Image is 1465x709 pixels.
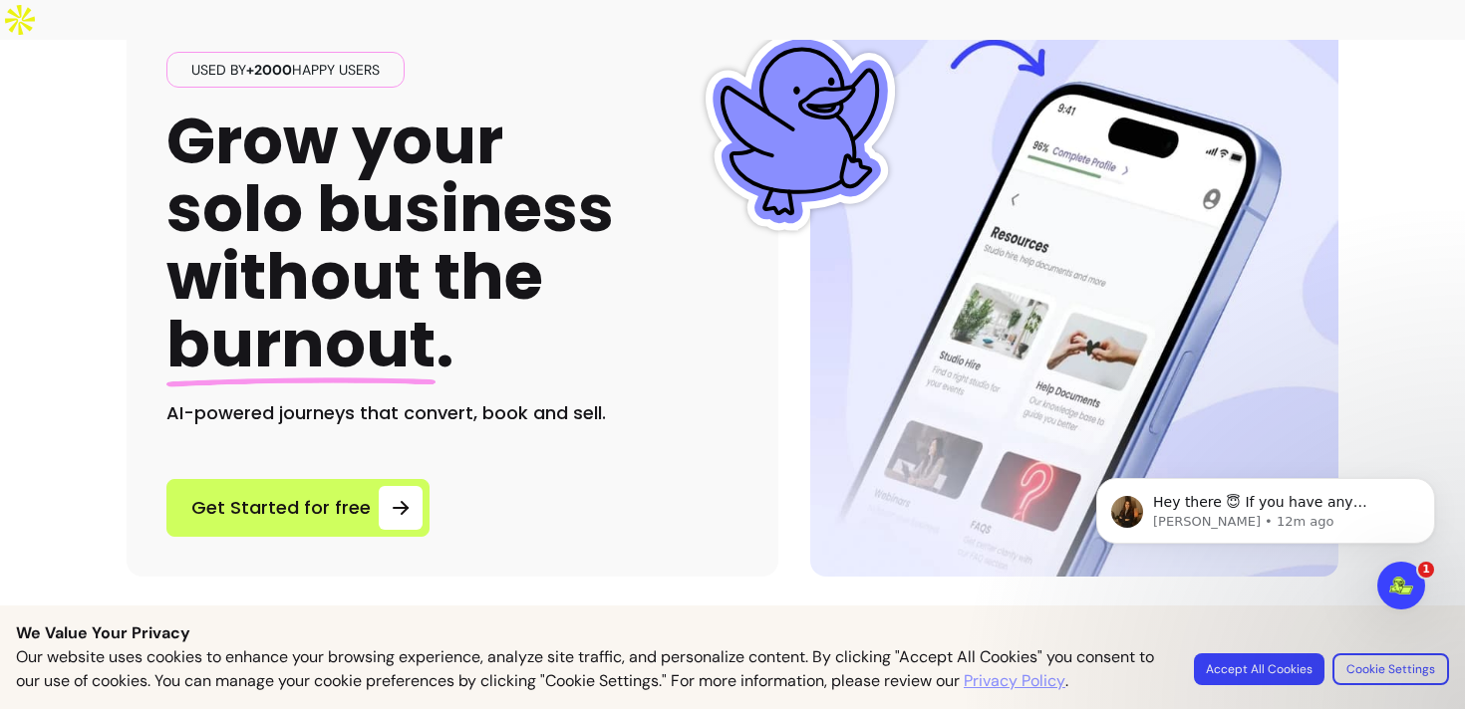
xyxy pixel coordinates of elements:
span: 1 [1418,562,1434,578]
span: Get Started for free [191,494,371,522]
a: Get Started for free [166,479,430,537]
span: Used by happy users [183,60,388,80]
img: Fluum Duck sticker [701,32,900,231]
span: +2000 [246,61,292,79]
iframe: Intercom notifications message [1066,436,1465,655]
h1: Grow your solo business without the . [166,108,614,379]
h2: AI-powered journeys that convert, book and sell. [166,399,738,427]
p: We Value Your Privacy [16,621,1449,645]
a: Privacy Policy [964,669,1065,693]
span: burnout [166,300,436,388]
button: Cookie Settings [1332,653,1449,685]
button: Accept All Cookies [1194,653,1324,685]
img: Hero [810,12,1338,577]
p: Our website uses cookies to enhance your browsing experience, analyze site traffic, and personali... [16,645,1170,693]
iframe: Intercom live chat [1377,562,1425,609]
